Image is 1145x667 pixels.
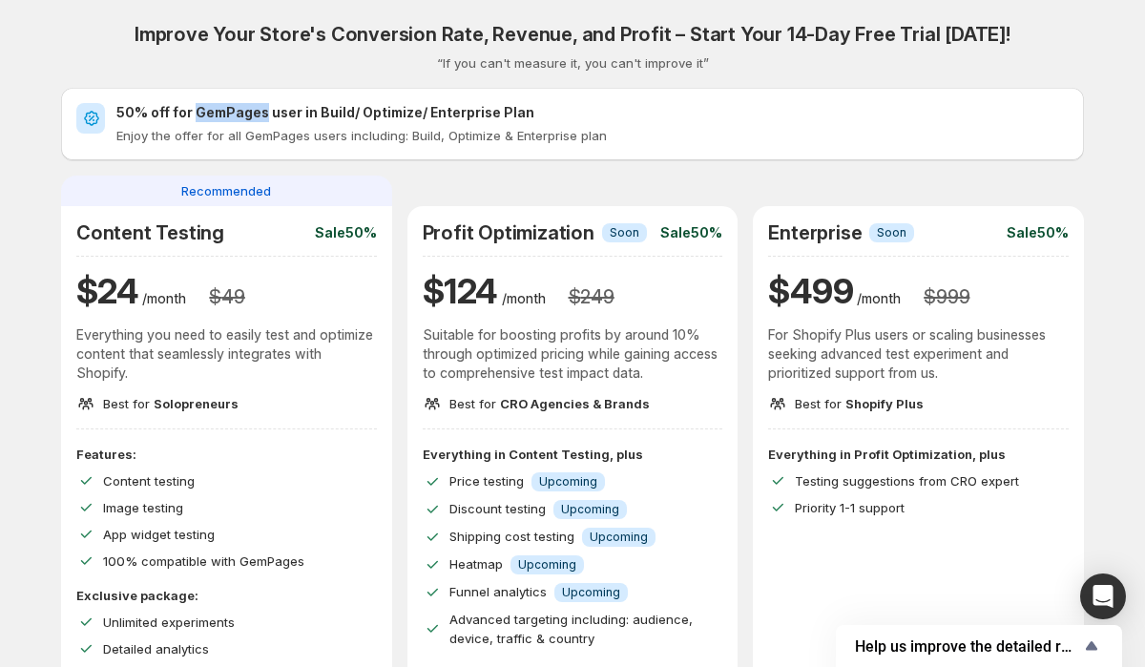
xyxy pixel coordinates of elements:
[103,615,235,630] span: Unlimited experiments
[103,473,195,489] span: Content testing
[855,637,1080,656] span: Help us improve the detailed report for A/B campaigns
[449,556,503,572] span: Heatmap
[449,394,650,413] p: Best for
[135,23,1010,46] h2: Improve Your Store's Conversion Rate, Revenue, and Profit – Start Your 14-Day Free Trial [DATE]!
[449,612,693,646] span: Advanced targeting including: audience, device, traffic & country
[103,500,183,515] span: Image testing
[181,181,271,200] span: Recommended
[103,553,304,569] span: 100% compatible with GemPages
[569,285,614,308] h3: $ 249
[449,473,524,489] span: Price testing
[610,225,639,240] span: Soon
[561,502,619,517] span: Upcoming
[1080,573,1126,619] div: Open Intercom Messenger
[449,529,574,544] span: Shipping cost testing
[103,641,209,657] span: Detailed analytics
[795,500,905,515] span: Priority 1-1 support
[857,289,901,308] p: /month
[423,325,723,383] p: Suitable for boosting profits by around 10% through optimized pricing while gaining access to com...
[142,289,186,308] p: /month
[437,53,709,73] p: “If you can't measure it, you can't improve it”
[877,225,906,240] span: Soon
[500,396,650,411] span: CRO Agencies & Brands
[924,285,969,308] h3: $ 999
[502,289,546,308] p: /month
[795,473,1019,489] span: Testing suggestions from CRO expert
[768,221,862,244] h2: Enterprise
[315,223,377,242] p: Sale 50%
[423,268,498,314] h1: $ 124
[76,445,377,464] p: Features:
[103,527,215,542] span: App widget testing
[795,394,924,413] p: Best for
[855,635,1103,657] button: Show survey - Help us improve the detailed report for A/B campaigns
[590,530,648,545] span: Upcoming
[768,325,1069,383] p: For Shopify Plus users or scaling businesses seeking advanced test experiment and prioritized sup...
[449,584,547,599] span: Funnel analytics
[1007,223,1069,242] p: Sale 50%
[768,445,1069,464] p: Everything in Profit Optimization, plus
[539,474,597,490] span: Upcoming
[76,325,377,383] p: Everything you need to easily test and optimize content that seamlessly integrates with Shopify.
[562,585,620,600] span: Upcoming
[423,445,723,464] p: Everything in Content Testing, plus
[423,221,594,244] h2: Profit Optimization
[116,103,1069,122] h2: 50% off for GemPages user in Build/ Optimize/ Enterprise Plan
[845,396,924,411] span: Shopify Plus
[76,268,138,314] h1: $ 24
[116,126,1069,145] p: Enjoy the offer for all GemPages users including: Build, Optimize & Enterprise plan
[768,268,853,314] h1: $ 499
[518,557,576,573] span: Upcoming
[76,586,377,605] p: Exclusive package:
[76,221,224,244] h2: Content Testing
[154,396,239,411] span: Solopreneurs
[103,394,239,413] p: Best for
[660,223,722,242] p: Sale 50%
[209,285,244,308] h3: $ 49
[449,501,546,516] span: Discount testing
